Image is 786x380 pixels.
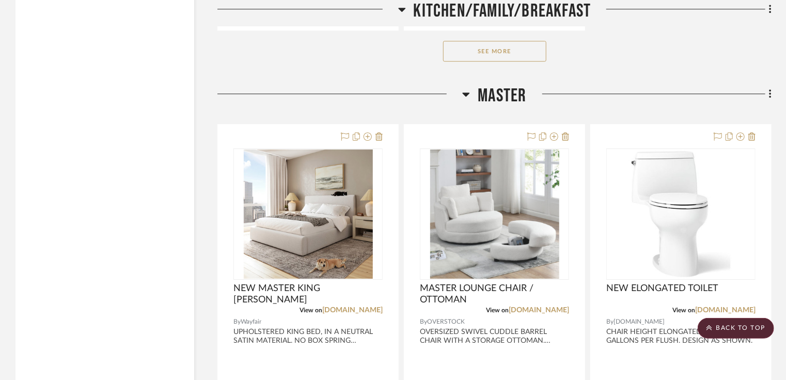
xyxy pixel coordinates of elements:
span: By [606,317,614,327]
span: By [233,317,241,327]
img: MASTER LOUNGE CHAIR / OTTOMAN [430,149,559,279]
a: [DOMAIN_NAME] [322,307,383,314]
span: NEW ELONGATED TOILET [606,283,718,294]
span: MASTER [478,85,526,107]
span: OVERSTOCK [427,317,465,327]
span: View on [300,307,322,313]
img: NEW MASTER KING BED [244,149,373,279]
a: [DOMAIN_NAME] [509,307,569,314]
span: Wayfair [241,317,261,327]
div: 0 [420,149,569,279]
scroll-to-top-button: BACK TO TOP [698,318,774,339]
span: View on [672,307,695,313]
a: [DOMAIN_NAME] [695,307,756,314]
button: See More [443,41,546,62]
span: MASTER LOUNGE CHAIR / OTTOMAN [420,283,569,306]
span: View on [486,307,509,313]
span: [DOMAIN_NAME] [614,317,665,327]
img: NEW ELONGATED TOILET [617,149,746,279]
span: By [420,317,427,327]
span: NEW MASTER KING [PERSON_NAME] [233,283,383,306]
